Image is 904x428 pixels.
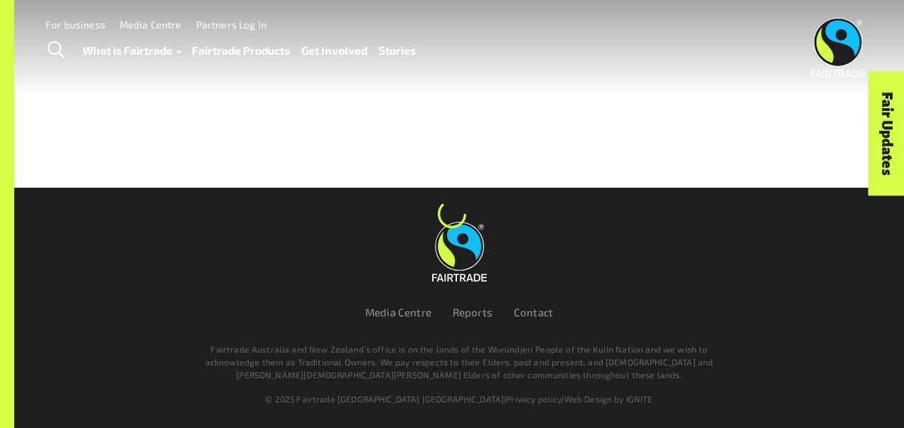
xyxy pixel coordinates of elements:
a: Media Centre [119,18,182,31]
a: Fairtrade Products [192,41,290,60]
a: Get Involved [301,41,367,60]
img: Fairtrade Australia New Zealand logo [811,18,866,77]
a: Privacy policy [506,394,561,404]
img: Fairtrade Australia New Zealand logo [432,222,487,282]
a: Media Centre [365,306,431,319]
div: | | [70,392,849,405]
a: What is Fairtrade [82,41,181,60]
a: Reports [453,306,493,319]
a: For business [45,18,105,31]
p: Fairtrade Australia and New Zealand’s office is on the lands of the Wurundjeri People of the Kuli... [202,343,716,381]
a: Web Design by IGNITE [564,394,653,404]
a: Toggle Search [38,33,73,68]
a: Contact [514,306,553,319]
a: Partners Log In [196,18,267,31]
span: © 2025 Fairtrade [GEOGRAPHIC_DATA] [GEOGRAPHIC_DATA] [265,394,504,404]
a: Stories [379,41,416,60]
